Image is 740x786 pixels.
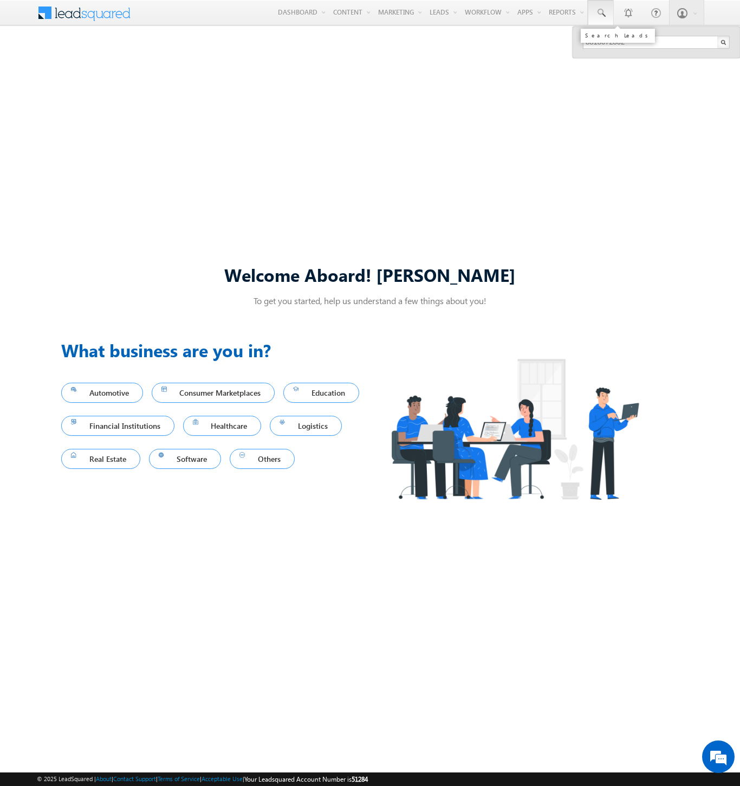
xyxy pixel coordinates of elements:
p: To get you started, help us understand a few things about you! [61,295,679,306]
span: Financial Institutions [71,418,165,433]
h3: What business are you in? [61,337,370,363]
a: Terms of Service [158,775,200,782]
div: Search Leads [585,32,651,38]
span: Automotive [71,385,133,400]
span: Your Leadsquared Account Number is [244,775,368,783]
span: Real Estate [71,452,131,466]
a: About [96,775,112,782]
span: © 2025 LeadSquared | | | | | [37,774,368,784]
a: Contact Support [113,775,156,782]
span: Healthcare [193,418,252,433]
span: Others [239,452,285,466]
span: Consumer Marketplaces [161,385,265,400]
span: 51284 [352,775,368,783]
span: Education [293,385,349,400]
img: Industry.png [370,337,659,521]
a: Acceptable Use [202,775,243,782]
div: Welcome Aboard! [PERSON_NAME] [61,263,679,286]
span: Logistics [280,418,332,433]
span: Software [159,452,212,466]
